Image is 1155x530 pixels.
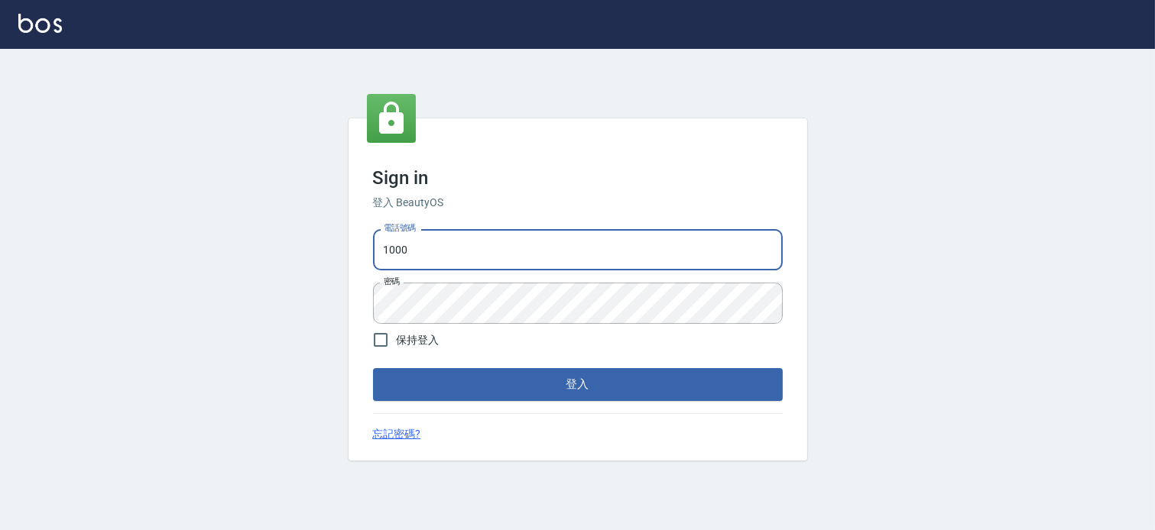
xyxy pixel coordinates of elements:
label: 電話號碼 [384,222,416,234]
img: Logo [18,14,62,33]
h3: Sign in [373,167,783,189]
span: 保持登入 [397,332,440,348]
button: 登入 [373,368,783,400]
h6: 登入 BeautyOS [373,195,783,211]
label: 密碼 [384,276,400,287]
a: 忘記密碼? [373,426,421,442]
